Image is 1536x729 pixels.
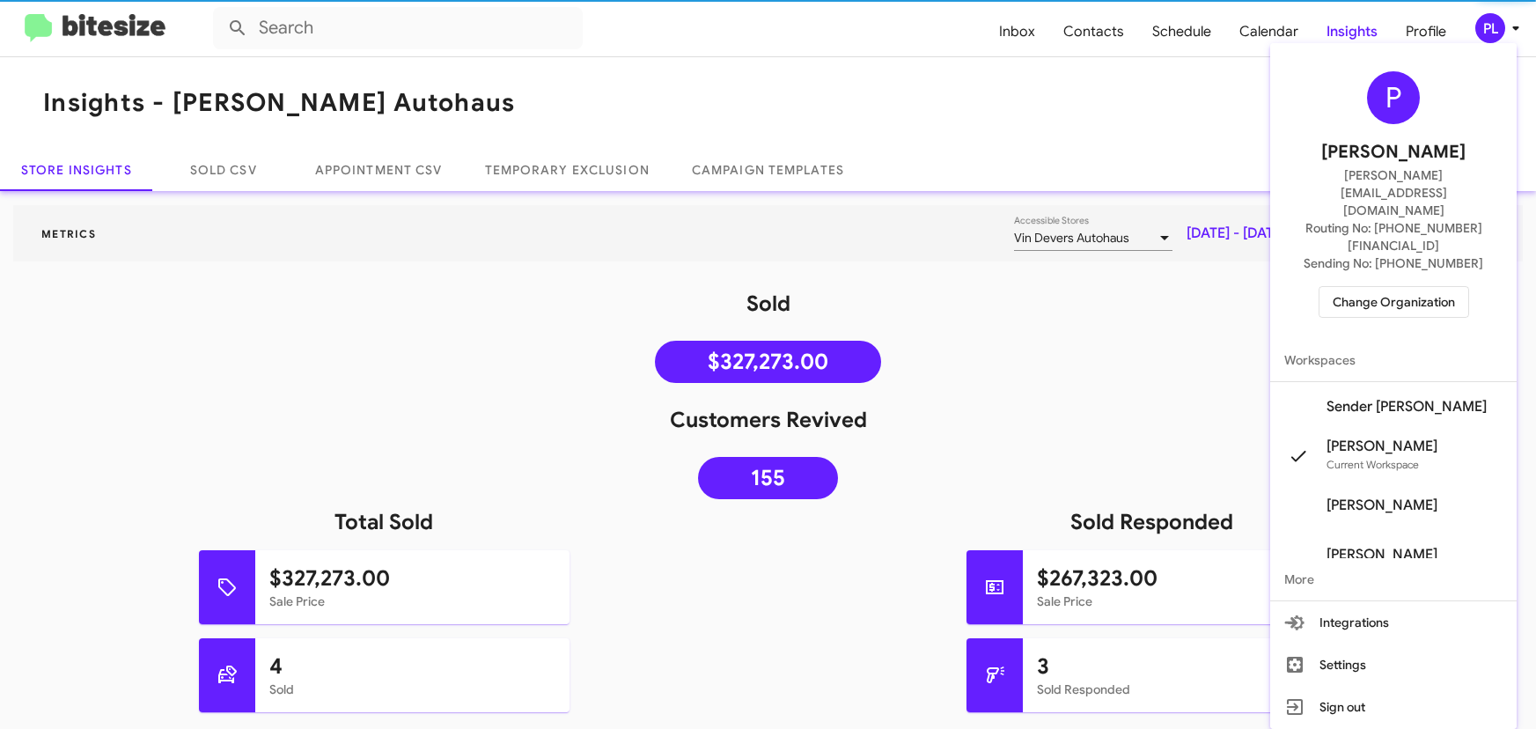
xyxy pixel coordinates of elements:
span: Change Organization [1333,287,1455,317]
span: Workspaces [1270,339,1517,381]
span: Sender [PERSON_NAME] [1327,398,1487,416]
button: Change Organization [1319,286,1469,318]
button: Settings [1270,644,1517,686]
div: P [1367,71,1420,124]
span: [PERSON_NAME] [1327,497,1437,514]
span: [PERSON_NAME] [1327,438,1437,455]
span: [PERSON_NAME][EMAIL_ADDRESS][DOMAIN_NAME] [1291,166,1496,219]
span: [PERSON_NAME] [1321,138,1466,166]
span: [PERSON_NAME] [1327,546,1437,563]
span: Current Workspace [1327,458,1419,471]
button: Sign out [1270,686,1517,728]
span: Sending No: [PHONE_NUMBER] [1304,254,1483,272]
span: More [1270,558,1517,600]
button: Integrations [1270,601,1517,644]
span: Routing No: [PHONE_NUMBER][FINANCIAL_ID] [1291,219,1496,254]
